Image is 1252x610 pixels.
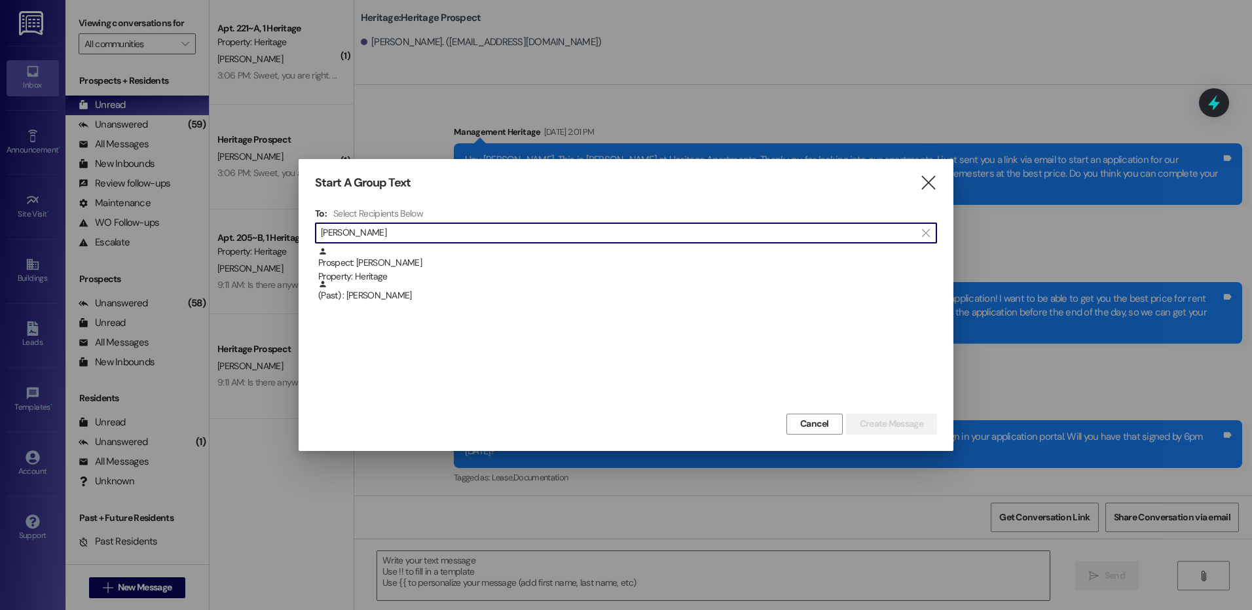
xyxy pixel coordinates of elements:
button: Cancel [786,414,843,435]
input: Search for any contact or apartment [321,224,915,242]
div: (Past) : [PERSON_NAME] [315,279,937,312]
span: Cancel [800,417,829,431]
h4: Select Recipients Below [333,207,423,219]
div: Property: Heritage [318,270,937,283]
div: Prospect: [PERSON_NAME] [318,247,937,284]
div: (Past) : [PERSON_NAME] [318,279,937,302]
h3: To: [315,207,327,219]
i:  [922,228,929,238]
h3: Start A Group Text [315,175,411,190]
i:  [919,176,937,190]
button: Create Message [846,414,937,435]
button: Clear text [915,223,936,243]
span: Create Message [860,417,923,431]
div: Prospect: [PERSON_NAME]Property: Heritage [315,247,937,279]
